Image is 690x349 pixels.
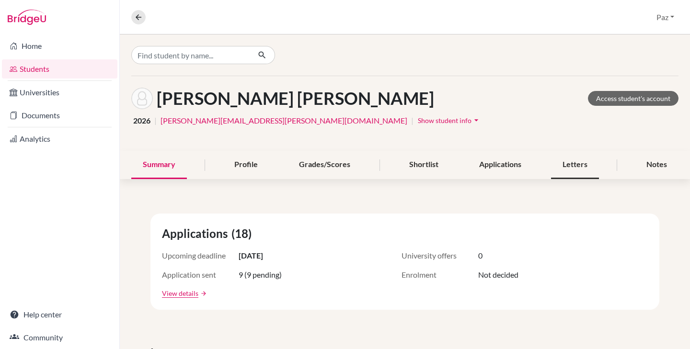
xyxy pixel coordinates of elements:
[2,129,117,148] a: Analytics
[131,46,250,64] input: Find student by name...
[551,151,599,179] div: Letters
[588,91,678,106] a: Access student's account
[398,151,450,179] div: Shortlist
[154,115,157,126] span: |
[418,116,471,124] span: Show student info
[478,269,518,281] span: Not decided
[417,113,482,128] button: Show student infoarrow_drop_down
[162,269,239,281] span: Application sent
[468,151,533,179] div: Applications
[231,225,255,242] span: (18)
[8,10,46,25] img: Bridge-U
[2,59,117,79] a: Students
[2,106,117,125] a: Documents
[133,115,150,126] span: 2026
[402,250,478,261] span: University offers
[471,115,481,125] i: arrow_drop_down
[239,250,263,261] span: [DATE]
[223,151,269,179] div: Profile
[157,88,434,109] h1: [PERSON_NAME] [PERSON_NAME]
[287,151,362,179] div: Grades/Scores
[2,328,117,347] a: Community
[198,290,207,297] a: arrow_forward
[478,250,483,261] span: 0
[652,8,678,26] button: Paz
[162,225,231,242] span: Applications
[402,269,478,281] span: Enrolment
[635,151,678,179] div: Notes
[2,305,117,324] a: Help center
[161,115,407,126] a: [PERSON_NAME][EMAIL_ADDRESS][PERSON_NAME][DOMAIN_NAME]
[162,288,198,298] a: View details
[162,250,239,261] span: Upcoming deadline
[131,88,153,109] img: Valeria Novoa Tarazi's avatar
[411,115,414,126] span: |
[239,269,282,281] span: 9 (9 pending)
[2,36,117,56] a: Home
[2,83,117,102] a: Universities
[131,151,187,179] div: Summary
